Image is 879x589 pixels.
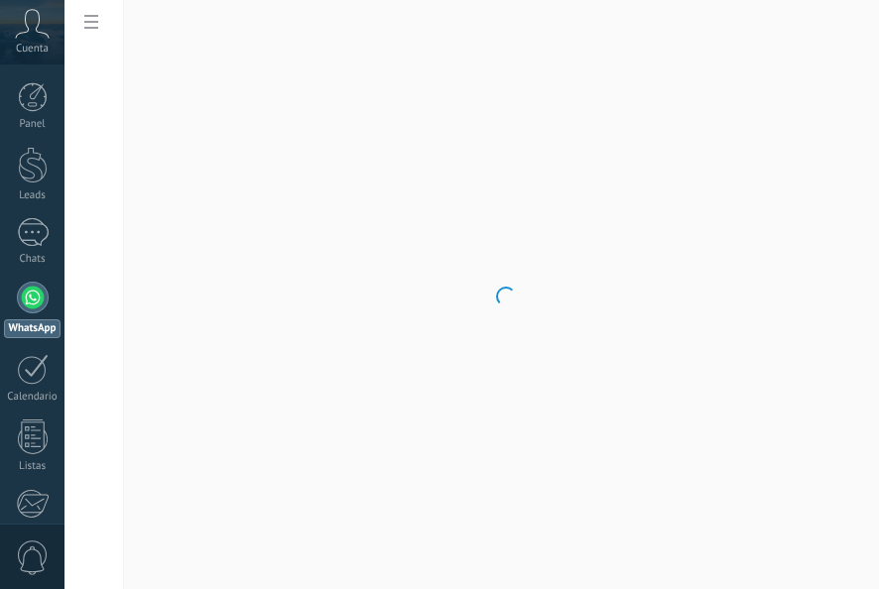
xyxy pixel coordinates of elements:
[4,118,62,131] div: Panel
[4,319,61,338] div: WhatsApp
[16,43,49,56] span: Cuenta
[4,460,62,473] div: Listas
[4,253,62,266] div: Chats
[4,189,62,202] div: Leads
[4,391,62,404] div: Calendario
